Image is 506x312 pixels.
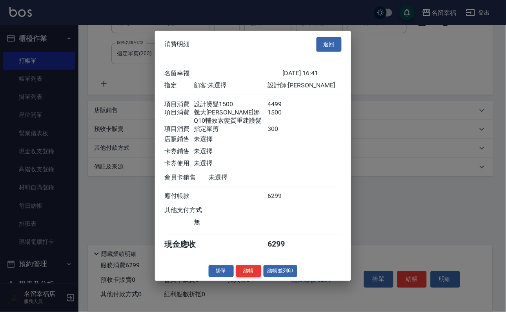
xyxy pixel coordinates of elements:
[164,40,189,48] span: 消費明細
[317,37,342,52] button: 返回
[194,100,268,108] div: 設計燙髮1500
[164,239,209,250] div: 現金應收
[268,100,297,108] div: 4499
[164,192,194,200] div: 應付帳款
[194,108,268,125] div: 義大[PERSON_NAME]娜Q10輔效素髮質重建護髮
[164,135,194,143] div: 店販銷售
[164,108,194,125] div: 項目消費
[268,108,297,125] div: 1500
[164,81,194,89] div: 指定
[164,173,209,181] div: 會員卡銷售
[282,69,342,77] div: [DATE] 16:41
[164,159,194,167] div: 卡券使用
[264,265,298,277] button: 結帳並列印
[268,125,297,133] div: 300
[268,81,342,89] div: 設計師: [PERSON_NAME]
[194,218,268,227] div: 無
[268,192,297,200] div: 6299
[164,206,224,214] div: 其他支付方式
[164,69,282,77] div: 名留幸福
[209,265,234,277] button: 掛單
[164,100,194,108] div: 項目消費
[194,147,268,155] div: 未選擇
[194,135,268,143] div: 未選擇
[194,81,268,89] div: 顧客: 未選擇
[194,159,268,167] div: 未選擇
[236,265,261,277] button: 結帳
[209,173,282,181] div: 未選擇
[164,147,194,155] div: 卡券銷售
[164,125,194,133] div: 項目消費
[268,239,297,250] div: 6299
[194,125,268,133] div: 指定單剪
